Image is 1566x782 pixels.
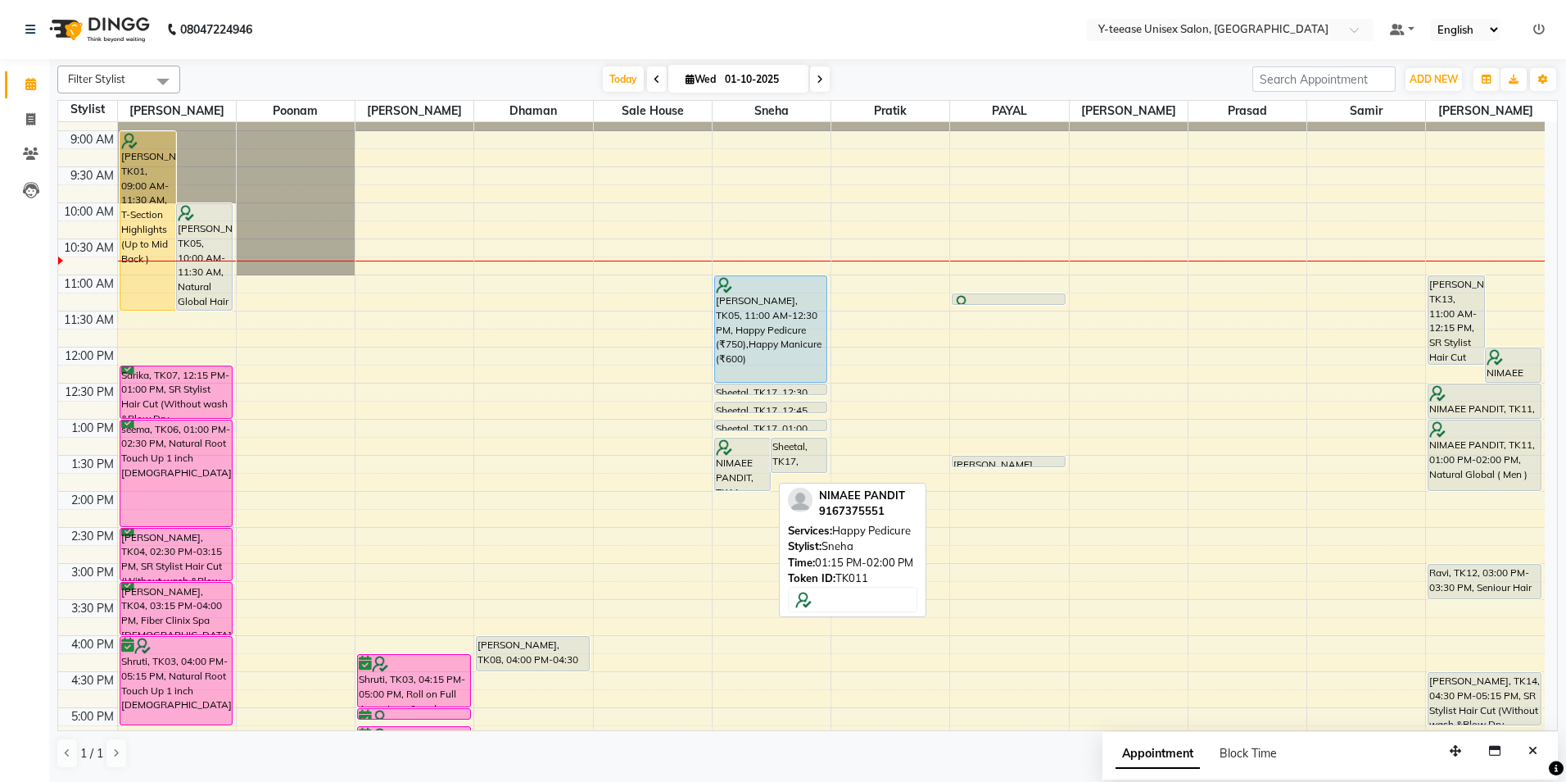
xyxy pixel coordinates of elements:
[1070,101,1188,121] span: [PERSON_NAME]
[67,131,117,148] div: 9:00 AM
[358,655,470,707] div: Shruti, TK03, 04:15 PM-05:00 PM, Roll on Full Arms, Legs & underarms
[1428,276,1484,364] div: [PERSON_NAME], TK13, 11:00 AM-12:15 PM, SR Stylist Hair Cut (With wash &Blow Dry [DEMOGRAPHIC_DAT...
[715,402,827,412] div: Sheetal, TK17, 12:45 PM-12:55 PM, Eyebrows
[788,539,917,555] div: Sneha
[68,492,117,509] div: 2:00 PM
[68,456,117,473] div: 1:30 PM
[819,503,905,520] div: 9167375551
[788,556,815,569] span: Time:
[1426,101,1545,121] span: [PERSON_NAME]
[68,672,117,689] div: 4:30 PM
[1428,421,1541,490] div: NIMAEE PANDIT, TK11, 01:00 PM-02:00 PM, Natural Global ( Men )
[68,420,117,437] div: 1:00 PM
[832,524,911,537] span: Happy Pedicure
[80,745,103,762] span: 1 / 1
[953,457,1065,466] div: [PERSON_NAME], TK10, 01:30 PM-01:40 PM, Eyebrows
[358,709,470,719] div: Shruti, TK03, 05:00 PM-05:10 PM, Eyebrows
[715,384,827,394] div: Sheetal, TK17, 12:30 PM-12:40 PM, Eyebrows
[1486,348,1541,382] div: NIMAEE PANDIT, TK11, 12:00 PM-12:30 PM, Seniour Hair Cut with Wash ( Men )
[715,421,827,430] div: Sheetal, TK17, 01:00 PM-01:10 PM, [GEOGRAPHIC_DATA]
[788,488,812,512] img: profile
[42,7,154,52] img: logo
[1405,68,1462,91] button: ADD NEW
[61,311,117,329] div: 11:30 AM
[177,204,232,310] div: [PERSON_NAME], TK05, 10:00 AM-11:30 AM, Natural Global Hair Colour ( up to Mid Back ) [DEMOGRAPHI...
[1428,384,1541,418] div: NIMAEE PANDIT, TK11, 12:30 PM-01:00 PM, Design Shaving ( Men )
[819,489,905,502] span: NIMAEE PANDIT
[772,439,826,472] div: Sheetal, TK17, 01:15 PM-01:45 PM, Bleach Face & Neck
[68,528,117,545] div: 2:30 PM
[61,384,117,401] div: 12:30 PM
[603,66,644,92] span: Today
[713,101,831,121] span: Sneha
[180,7,252,52] b: 08047224946
[831,101,949,121] span: Pratik
[1252,66,1396,92] input: Search Appointment
[61,239,117,257] div: 10:30 AM
[67,167,117,184] div: 9:30 AM
[1220,746,1277,761] span: Block Time
[120,583,233,634] div: [PERSON_NAME], TK04, 03:15 PM-04:00 PM, Fiber Clinix Spa [DEMOGRAPHIC_DATA]
[68,636,117,653] div: 4:00 PM
[788,555,917,571] div: 01:15 PM-02:00 PM
[1428,565,1541,598] div: Ravi, TK12, 03:00 PM-03:30 PM, Seniour Hair Cut with Wash ( Men )
[61,275,117,293] div: 11:00 AM
[953,294,1065,304] div: [PERSON_NAME], TK15, 11:15 AM-11:25 AM, Eyebrows
[68,72,125,85] span: Filter Stylist
[681,73,720,85] span: Wed
[118,101,236,121] span: [PERSON_NAME]
[788,571,917,587] div: TK011
[788,571,835,584] span: Token ID:
[237,101,355,121] span: Poonam
[68,708,117,725] div: 5:00 PM
[594,101,712,121] span: Sale House
[950,101,1068,121] span: PAYAL
[120,421,233,526] div: seema, TK06, 01:00 PM-02:30 PM, Natural Root Touch Up 1 inch [DEMOGRAPHIC_DATA]
[477,637,589,671] div: [PERSON_NAME], TK08, 04:00 PM-04:30 PM, Designer Men Hair Cut ( SIR )
[720,67,802,92] input: 2025-10-01
[715,276,827,382] div: [PERSON_NAME], TK05, 11:00 AM-12:30 PM, Happy Pedicure (₹750),Happy Manicure (₹600)
[68,564,117,581] div: 3:00 PM
[474,101,592,121] span: Dhaman
[120,637,233,725] div: Shruti, TK03, 04:00 PM-05:15 PM, Natural Root Touch Up 1 inch [DEMOGRAPHIC_DATA]
[715,439,770,490] div: NIMAEE PANDIT, TK11, 01:15 PM-02:00 PM, Happy Pedicure
[355,101,473,121] span: [PERSON_NAME]
[788,539,821,552] span: Stylist:
[61,203,117,221] div: 10:00 AM
[358,727,470,737] div: Shruti, TK03, 05:15 PM-05:25 PM, [GEOGRAPHIC_DATA]
[1410,73,1458,85] span: ADD NEW
[788,524,832,537] span: Services:
[58,101,117,118] div: Stylist
[1521,739,1545,764] button: Close
[1116,739,1200,769] span: Appointment
[1307,101,1425,121] span: Samir
[68,600,117,617] div: 3:30 PM
[61,348,117,365] div: 12:00 PM
[120,529,233,580] div: [PERSON_NAME], TK04, 02:30 PM-03:15 PM, SR Stylist Hair Cut (Without wash &Blow Dry [DEMOGRAPHIC_...
[120,366,233,418] div: Sarika, TK07, 12:15 PM-01:00 PM, SR Stylist Hair Cut (Without wash &Blow Dry [DEMOGRAPHIC_DATA] )
[1188,101,1306,121] span: Prasad
[120,132,175,310] div: [PERSON_NAME], TK01, 09:00 AM-11:30 AM, T-Section Highlights (Up to Mid Back )
[1428,673,1541,725] div: [PERSON_NAME], TK14, 04:30 PM-05:15 PM, SR Stylist Hair Cut (Without wash &Blow Dry [DEMOGRAPHIC_...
